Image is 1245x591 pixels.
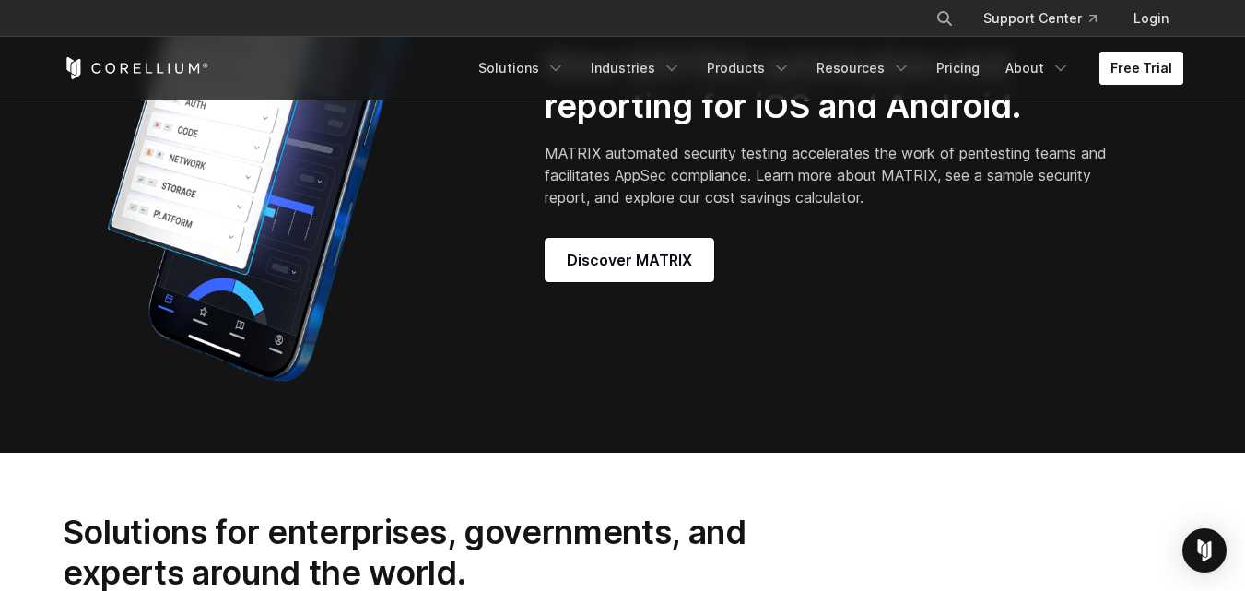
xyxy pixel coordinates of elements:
a: Discover MATRIX [545,238,714,282]
div: Navigation Menu [467,52,1183,85]
a: Industries [580,52,692,85]
div: Navigation Menu [913,2,1183,35]
button: Search [928,2,961,35]
div: Open Intercom Messenger [1182,528,1227,573]
span: Discover MATRIX [567,249,692,271]
a: Resources [805,52,922,85]
a: Corellium Home [63,57,209,79]
a: Login [1119,2,1183,35]
a: Support Center [969,2,1111,35]
a: Products [696,52,802,85]
a: About [994,52,1081,85]
a: Pricing [925,52,991,85]
a: Free Trial [1099,52,1183,85]
a: Solutions [467,52,576,85]
p: MATRIX automated security testing accelerates the work of pentesting teams and facilitates AppSec... [545,142,1113,208]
